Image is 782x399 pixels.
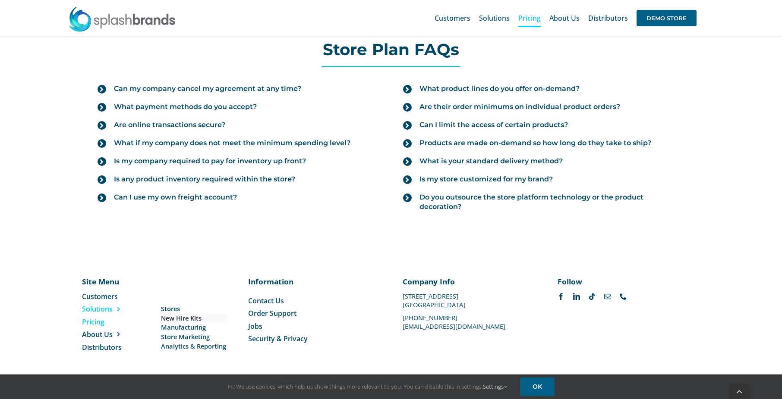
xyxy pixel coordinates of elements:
a: mail [604,293,611,300]
nav: Main Menu Sticky [435,4,697,32]
a: Customers [435,4,470,32]
h2: Store Plan FAQs [89,41,693,58]
span: Security & Privacy [248,334,308,343]
span: Pricing [518,15,541,22]
a: Can I limit the access of certain products? [403,116,684,134]
a: About Us [82,330,165,339]
img: SplashBrands.com Logo [68,6,176,32]
span: Hi! We use cookies, which help us show things more relevant to you. You can disable this in setti... [228,383,507,390]
span: Do you outsource the store platform technology or the product decoration? [419,193,684,212]
a: Pricing [518,4,541,32]
a: Security & Privacy [248,334,379,343]
a: Stores [161,304,226,313]
span: Store Marketing [161,332,210,341]
a: Is my company required to pay for inventory up front? [98,152,379,170]
span: Can my company cancel my agreement at any time? [114,84,301,94]
a: What if my company does not meet the minimum spending level? [98,134,379,152]
a: Distributors [82,343,165,352]
span: Solutions [479,15,510,22]
a: Products are made on-demand so how long do they take to ship? [403,134,684,152]
a: tiktok [589,293,596,300]
a: Is my store customized for my brand? [403,170,684,188]
span: Solutions [82,304,113,314]
p: Company Info [403,276,533,287]
p: Site Menu [82,276,165,287]
a: Can my company cancel my agreement at any time? [98,80,379,98]
span: Are their order minimums on individual product orders? [419,102,620,112]
span: About Us [82,330,113,339]
a: New Hire Kits [161,314,226,323]
span: Distributors [588,15,628,22]
a: DEMO STORE [637,4,697,32]
a: What is your standard delivery method? [403,152,684,170]
a: Manufacturing [161,323,226,332]
span: Are online transactions secure? [114,120,225,130]
span: What product lines do you offer on-demand? [419,84,580,94]
span: New Hire Kits [161,314,202,323]
span: Can I limit the access of certain products? [419,120,568,130]
a: Distributors [588,4,628,32]
span: Jobs [248,321,262,331]
a: Pricing [82,317,165,327]
span: Pricing [82,317,104,327]
span: What is your standard delivery method? [419,156,563,166]
span: Customers [435,15,470,22]
span: What payment methods do you accept? [114,102,257,112]
a: OK [520,377,555,396]
a: Is any product inventory required within the store? [98,170,379,188]
span: Stores [161,304,180,313]
span: Contact Us [248,296,284,305]
span: About Us [549,15,580,22]
a: Contact Us [248,296,379,305]
a: Customers [82,292,165,301]
span: What if my company does not meet the minimum spending level? [114,138,350,148]
a: Are online transactions secure? [98,116,379,134]
span: Is any product inventory required within the store? [114,175,295,184]
a: Do you outsource the store platform technology or the product decoration? [403,188,684,216]
a: What product lines do you offer on-demand? [403,80,684,98]
a: Store Marketing [161,332,226,341]
span: Customers [82,292,118,301]
p: Follow [558,276,688,287]
a: Order Support [248,309,379,318]
p: Information [248,276,379,287]
span: Products are made on-demand so how long do they take to ship? [419,138,651,148]
a: Are their order minimums on individual product orders? [403,98,684,116]
a: What payment methods do you accept? [98,98,379,116]
nav: Menu [82,292,165,352]
a: Settings [483,383,507,390]
a: Analytics & Reporting [161,342,226,351]
span: Is my store customized for my brand? [419,175,553,184]
a: linkedin [573,293,580,300]
a: phone [620,293,627,300]
span: DEMO STORE [637,10,697,26]
a: Solutions [82,304,165,314]
a: facebook [558,293,564,300]
nav: Menu [248,296,379,344]
span: Can I use my own freight account? [114,193,237,202]
a: Jobs [248,321,379,331]
span: Order Support [248,309,296,318]
span: Is my company required to pay for inventory up front? [114,156,306,166]
span: Distributors [82,343,122,352]
span: Manufacturing [161,323,206,332]
a: Can I use my own freight account? [98,188,379,206]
